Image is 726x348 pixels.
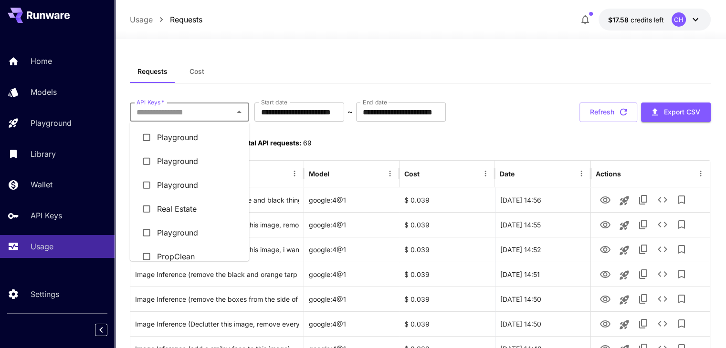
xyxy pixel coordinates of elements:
label: API Keys [137,98,164,106]
div: Click to copy prompt [135,312,299,336]
button: Launch in playground [615,290,634,309]
div: $ 0.039 [400,287,495,311]
button: Add to library [672,314,691,333]
div: 27 Sep, 2025 14:50 [495,287,590,311]
p: Settings [31,288,59,300]
button: View [596,215,615,234]
button: See details [653,190,672,209]
button: Export CSV [641,102,711,122]
div: google:4@1 [304,187,400,212]
div: google:4@1 [304,237,400,262]
button: Collapse sidebar [95,324,107,336]
button: See details [653,314,672,333]
div: $ 0.039 [400,187,495,212]
li: Real Estate [130,197,249,221]
button: Launch in playground [615,241,634,260]
p: Usage [31,241,53,252]
p: Library [31,148,56,160]
button: Menu [575,167,588,180]
nav: breadcrumb [130,14,202,25]
p: API Keys [31,210,62,221]
button: Add to library [672,240,691,259]
button: Copy TaskUUID [634,215,653,234]
button: Copy TaskUUID [634,289,653,308]
button: Menu [694,167,707,180]
button: Launch in playground [615,216,634,235]
span: Total API requests: [240,139,302,147]
li: PropClean [130,245,249,268]
div: Collapse sidebar [102,321,115,338]
button: Sort [330,167,344,180]
div: 27 Sep, 2025 14:55 [495,212,590,237]
span: 69 [303,139,312,147]
button: Sort [516,167,529,180]
p: Home [31,55,52,67]
button: See details [653,240,672,259]
p: Wallet [31,179,53,190]
div: CH [672,12,686,27]
li: Playground [130,221,249,245]
div: $ 0.039 [400,311,495,336]
span: Cost [189,67,204,76]
label: End date [363,98,387,106]
button: Sort [421,167,434,180]
div: 27 Sep, 2025 14:52 [495,237,590,262]
div: Cost [404,170,420,178]
p: Models [31,86,57,98]
button: Add to library [672,289,691,308]
div: Click to copy prompt [135,262,299,287]
span: $17.58 [608,16,631,24]
p: Playground [31,117,72,129]
label: Start date [261,98,287,106]
button: Menu [383,167,397,180]
button: Add to library [672,215,691,234]
div: Actions [596,170,621,178]
button: View [596,190,615,209]
button: Launch in playground [615,191,634,210]
div: $ 0.039 [400,262,495,287]
button: Close [232,105,246,119]
div: 27 Sep, 2025 14:56 [495,187,590,212]
div: Model [309,170,329,178]
div: google:4@1 [304,262,400,287]
button: Copy TaskUUID [634,240,653,259]
div: Date [500,170,515,178]
button: Add to library [672,265,691,284]
a: Usage [130,14,153,25]
button: Copy TaskUUID [634,190,653,209]
div: google:4@1 [304,212,400,237]
button: Add to library [672,190,691,209]
button: Launch in playground [615,315,634,334]
span: credits left [631,16,664,24]
button: Launch in playground [615,266,634,285]
div: google:4@1 [304,287,400,311]
li: Playground [130,149,249,173]
li: Playground [130,125,249,149]
button: View [596,239,615,259]
button: View [596,264,615,284]
div: $17.5816 [608,15,664,25]
button: Refresh [579,102,637,122]
button: Copy TaskUUID [634,314,653,333]
div: 27 Sep, 2025 14:50 [495,311,590,336]
button: View [596,289,615,308]
p: ~ [347,106,353,118]
div: $ 0.039 [400,212,495,237]
div: 27 Sep, 2025 14:51 [495,262,590,287]
a: Requests [170,14,202,25]
button: $17.5816CH [599,9,711,31]
div: google:4@1 [304,311,400,336]
iframe: Chat Widget [678,302,726,348]
button: Copy TaskUUID [634,265,653,284]
button: See details [653,215,672,234]
button: See details [653,265,672,284]
div: Click to copy prompt [135,287,299,311]
button: See details [653,289,672,308]
button: Menu [479,167,492,180]
div: $ 0.039 [400,237,495,262]
button: Menu [288,167,301,180]
button: View [596,314,615,333]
